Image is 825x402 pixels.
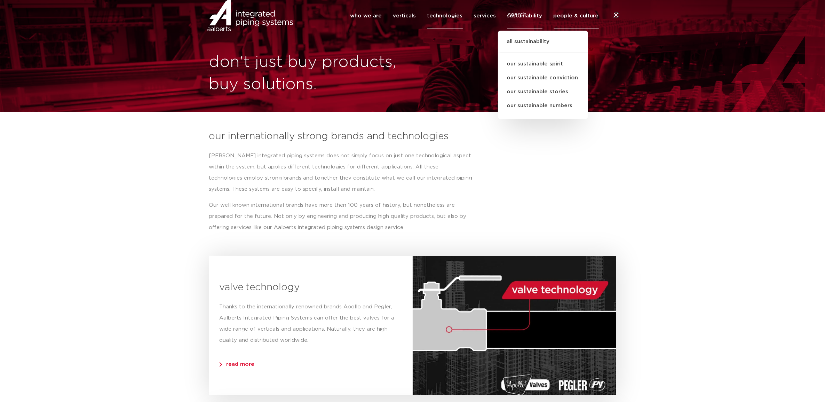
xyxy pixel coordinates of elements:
[220,281,402,294] h3: valve technology
[498,85,588,99] a: our sustainable stories
[507,2,542,29] a: sustainability
[350,2,382,29] a: who we are
[209,150,474,195] p: [PERSON_NAME] integrated piping systems does not simply focus on just one technological aspect wi...
[554,2,599,29] a: people & culture
[220,301,402,346] p: Thanks to the internationally renowned brands Apollo and Pegler, Aalberts Integrated Piping Syste...
[209,200,474,233] p: Our well known international brands have more then 100 years of history, but nonetheless are prep...
[498,99,588,113] a: our sustainable numbers
[498,57,588,71] a: our sustainable spirit
[427,2,463,29] a: technologies
[350,2,599,29] nav: Menu
[393,2,416,29] a: verticals
[474,2,496,29] a: services
[220,358,265,367] a: read more
[220,362,255,367] span: read more
[498,71,588,85] a: our sustainable conviction
[209,51,409,96] h1: don't just buy products, buy solutions.
[209,129,616,143] h3: our internationally strong brands and technologies
[498,31,588,119] ul: sustainability
[498,38,588,53] a: all sustainability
